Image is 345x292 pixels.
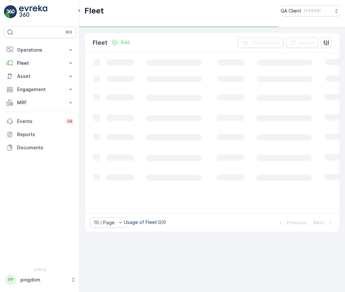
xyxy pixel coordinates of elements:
[286,37,318,48] button: Export
[4,141,77,154] a: Documents
[299,39,314,46] p: Export
[109,38,132,46] button: Add
[65,30,72,35] p: ⌘B
[281,5,340,16] button: QA Client(+03:00)
[67,119,73,124] p: 34
[4,268,77,272] span: v 1.51.0
[4,273,77,287] button: PPpingdom
[17,60,63,66] p: Fleet
[287,219,307,226] p: Previous
[277,219,308,227] button: Previous
[121,39,130,46] p: Add
[4,57,77,70] button: Fleet
[17,118,62,125] p: Events
[4,43,77,57] button: Operations
[313,219,324,226] p: Next
[17,144,74,151] p: Documents
[17,86,63,93] p: Engagement
[251,39,280,46] p: Clear Filters
[4,96,77,109] button: MRF
[93,38,107,47] p: Fleet
[20,277,67,283] p: pingdom
[4,5,17,18] img: logo
[4,115,77,128] a: Events34
[4,83,77,96] button: Engagement
[4,70,77,83] button: Asset
[304,8,321,13] p: ( +03:00 )
[17,99,63,106] p: MRF
[17,73,63,80] p: Asset
[17,47,63,53] p: Operations
[313,219,334,227] button: Next
[19,5,47,18] img: logo_light-DOdMpM7g.png
[6,275,16,285] div: PP
[84,6,104,16] p: Fleet
[238,37,284,48] button: Clear Filters
[281,8,301,14] p: QA Client
[17,131,74,138] p: Reports
[4,128,77,141] a: Reports
[124,219,166,226] p: Usage of Fleet : 0/0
